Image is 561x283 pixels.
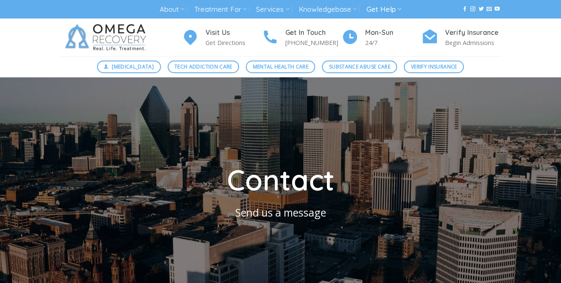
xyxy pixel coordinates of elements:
a: Tech Addiction Care [168,61,240,73]
a: Get In Touch [PHONE_NUMBER] [262,27,342,48]
span: Substance Abuse Care [329,63,390,71]
a: Follow on Facebook [462,6,467,12]
a: Verify Insurance Begin Admissions [421,27,501,48]
span: Verify Insurance [411,63,457,71]
a: Treatment For [194,2,247,17]
a: Follow on YouTube [495,6,500,12]
span: Tech Addiction Care [174,63,232,71]
h4: Verify Insurance [445,27,501,38]
a: Send us an email [487,6,492,12]
p: Begin Admissions [445,38,501,48]
a: Get Help [366,2,401,17]
h4: Get In Touch [285,27,342,38]
a: About [160,2,184,17]
a: Knowledgebase [299,2,357,17]
img: Omega Recovery [60,19,155,56]
p: Get Directions [205,38,262,48]
p: [PHONE_NUMBER] [285,38,342,48]
span: [MEDICAL_DATA] [112,63,154,71]
h4: Visit Us [205,27,262,38]
span: Send us a message [235,205,326,220]
a: Follow on Instagram [470,6,475,12]
a: Services [256,2,289,17]
span: Contact [227,162,334,198]
a: Follow on Twitter [479,6,484,12]
a: Substance Abuse Care [322,61,397,73]
a: Mental Health Care [246,61,315,73]
a: [MEDICAL_DATA] [97,61,161,73]
a: Visit Us Get Directions [182,27,262,48]
h4: Mon-Sun [365,27,421,38]
a: Verify Insurance [404,61,464,73]
span: Mental Health Care [253,63,308,71]
p: 24/7 [365,38,421,48]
